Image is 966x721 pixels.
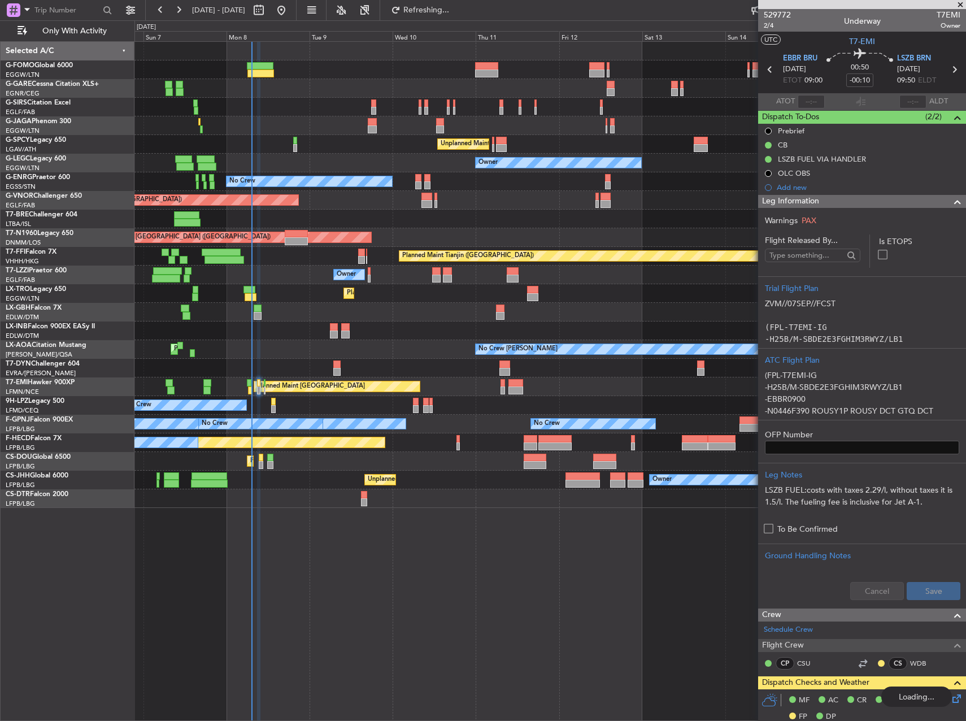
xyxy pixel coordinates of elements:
[764,21,791,31] span: 2/4
[386,1,454,19] button: Refreshing...
[765,469,959,481] div: Leg Notes
[762,676,869,689] span: Dispatch Checks and Weather
[257,378,365,395] div: Planned Maint [GEOGRAPHIC_DATA]
[879,236,959,247] label: Is ETOPS
[765,405,959,429] p: -N0446F390 ROUSY1P ROUSY DCT GTQ DCT POGOL DCT LASAT A242 HR T626
[6,472,30,479] span: CS-JHH
[765,484,959,508] p: LSZB FUEL:
[6,81,32,88] span: G-GARE
[6,127,40,135] a: EGGW/LTN
[6,249,56,255] a: T7-FFIFalcon 7X
[6,398,64,405] a: 9H-LPZLegacy 500
[6,444,35,452] a: LFPB/LBG
[857,695,867,706] span: CR
[174,341,352,358] div: Planned Maint [GEOGRAPHIC_DATA] ([GEOGRAPHIC_DATA])
[802,215,816,226] span: PAX
[799,695,810,706] span: MF
[769,247,843,264] input: Type something...
[765,381,959,393] p: -H25B/M-SBDE2E3FGHIM3RWYZ/LB1
[929,96,948,107] span: ALDT
[6,481,35,489] a: LFPB/LBG
[6,305,62,311] a: LX-GBHFalcon 7X
[762,195,819,208] span: Leg Information
[765,323,827,332] code: (FPL-T7EMI-IG
[797,658,823,668] a: CSU
[804,75,823,86] span: 09:00
[6,313,39,322] a: EDLW/DTM
[761,34,781,45] button: UTC
[34,2,99,19] input: Trip Number
[783,53,817,64] span: EBBR BRU
[778,140,787,150] div: CB
[6,342,32,349] span: LX-AOA
[910,658,935,668] a: WDB
[762,639,804,652] span: Flight Crew
[6,286,30,293] span: LX-TRO
[6,174,70,181] a: G-ENRGPraetor 600
[6,155,66,162] a: G-LEGCLegacy 600
[765,485,952,507] span: costs with taxes 2.29/l, without taxes it is 1.5/l. The fueling fee is inclusive for Jet A-1.
[778,154,866,164] div: LSZB FUEL VIA HANDLER
[6,454,32,461] span: CS-DOU
[765,234,860,246] span: Flight Released By...
[6,174,32,181] span: G-ENRG
[844,15,881,27] div: Underway
[937,9,960,21] span: T7EMI
[6,81,99,88] a: G-GARECessna Citation XLS+
[765,370,959,381] p: (FPL-T7EMI-IG
[6,62,73,69] a: G-FOMOGlobal 6000
[6,89,40,98] a: EGNR/CEG
[6,193,33,199] span: G-VNOR
[476,31,559,41] div: Thu 11
[6,454,71,461] a: CS-DOUGlobal 6500
[778,168,810,178] div: OLC OBS
[6,201,35,210] a: EGLF/FAB
[783,75,802,86] span: ETOT
[6,350,72,359] a: [PERSON_NAME]/QSA
[85,229,271,246] div: Unplanned Maint [GEOGRAPHIC_DATA] ([GEOGRAPHIC_DATA])
[778,126,804,136] div: Prebrief
[6,286,66,293] a: LX-TROLegacy 650
[125,397,151,414] div: No Crew
[393,31,476,41] div: Wed 10
[828,695,838,706] span: AC
[6,491,30,498] span: CS-DTR
[765,298,959,310] p: ZVM//07SEP//FCST
[6,267,29,274] span: T7-LZZI
[6,332,39,340] a: EDLW/DTM
[227,31,310,41] div: Mon 8
[12,22,123,40] button: Only With Activity
[202,415,228,432] div: No Crew
[765,283,959,294] div: Trial Flight Plan
[368,471,564,488] div: Unplanned Maint [GEOGRAPHIC_DATA] ([GEOGRAPHIC_DATA] Intl)
[6,472,68,479] a: CS-JHHGlobal 6000
[6,360,80,367] a: T7-DYNChallenger 604
[6,230,73,237] a: T7-N1960Legacy 650
[6,249,25,255] span: T7-FFI
[6,406,38,415] a: LFMD/CEQ
[777,523,838,535] label: To Be Confirmed
[29,27,119,35] span: Only With Activity
[777,183,960,192] div: Add new
[337,266,356,283] div: Owner
[478,154,498,171] div: Owner
[776,96,795,107] span: ATOT
[764,624,813,636] a: Schedule Crew
[765,393,959,405] p: -EBBR0900
[347,285,421,302] div: Planned Maint Dusseldorf
[758,215,966,227] div: Warnings
[6,99,71,106] a: G-SIRSCitation Excel
[143,31,227,41] div: Sun 7
[6,435,62,442] a: F-HECDFalcon 7X
[6,342,86,349] a: LX-AOACitation Mustang
[6,118,71,125] a: G-JAGAPhenom 300
[250,453,428,470] div: Planned Maint [GEOGRAPHIC_DATA] ([GEOGRAPHIC_DATA])
[6,398,28,405] span: 9H-LPZ
[776,657,794,670] div: CP
[229,173,255,190] div: No Crew
[851,62,869,73] span: 00:50
[6,164,40,172] a: EGGW/LTN
[849,36,875,47] span: T7-EMI
[6,416,73,423] a: F-GPNJFalcon 900EX
[937,21,960,31] span: Owner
